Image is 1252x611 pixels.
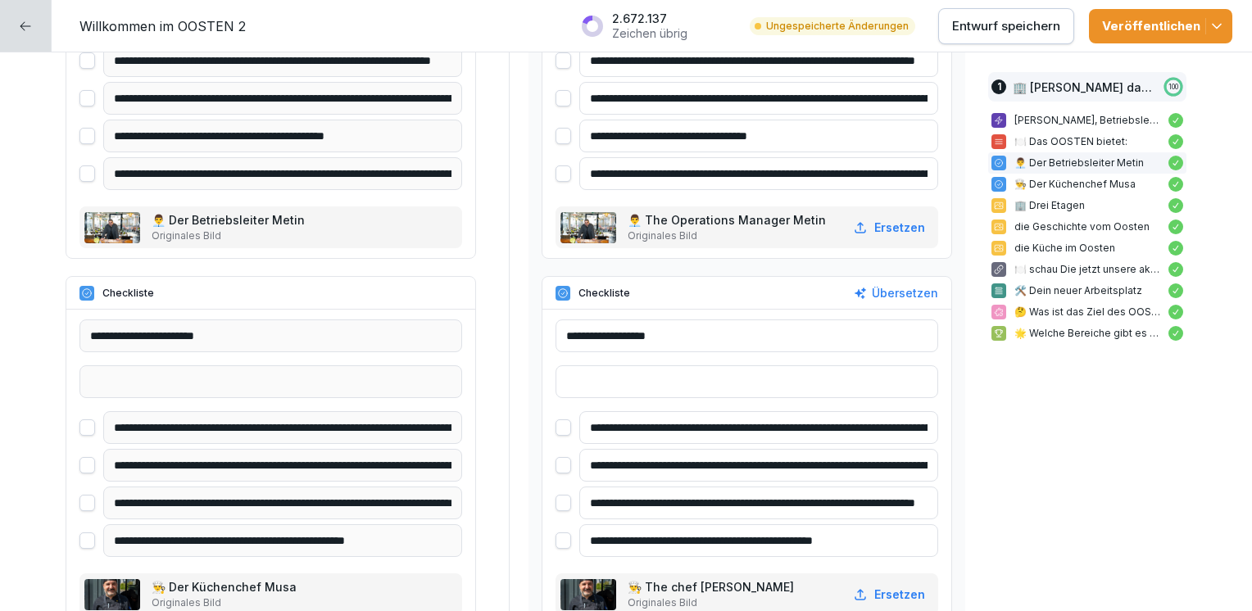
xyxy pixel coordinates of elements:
p: 🌟 Welche Bereiche gibt es im OOSTEN? Wähle alle zutreffenden Antworten aus. [1014,326,1160,341]
p: 👨‍💼 Der Betriebsleiter Metin [152,211,308,229]
div: 1 [991,79,1006,94]
p: 👨‍🍳 The chef [PERSON_NAME] [628,578,797,595]
img: qoyrgtb8houml3pl099pfgm1.png [560,212,616,243]
p: die Küche im Oosten [1014,241,1160,256]
p: Ersetzen [874,219,925,236]
p: Checkliste [102,286,154,301]
p: 🍽️ schau Die jetzt unsere aktuelle Speisekarte(n) an [1014,262,1160,277]
p: Originales Bild [628,229,829,243]
p: Originales Bild [152,229,308,243]
button: Übersetzen [854,284,938,302]
p: Originales Bild [152,595,300,610]
img: qoyrgtb8houml3pl099pfgm1.png [84,212,140,243]
p: Originales Bild [628,595,797,610]
p: 👨‍💼 Der Betriebsleiter Metin [1014,156,1160,170]
p: Zeichen übrig [612,26,687,41]
p: die Geschichte vom Oosten [1014,220,1160,234]
p: 100 [1168,82,1178,92]
p: Willkommen im OOSTEN 2 [79,16,246,36]
button: Entwurf speichern [938,8,1074,44]
p: [PERSON_NAME], Betriebsleiter des OOSTEN [1014,113,1160,128]
p: Entwurf speichern [952,17,1060,35]
p: 2.672.137 [612,11,687,26]
p: 🍽️ Das OOSTEN bietet: [1014,134,1160,149]
img: jgfekqn550khiafa9lad033u.png [84,579,140,610]
div: Veröffentlichen [1102,17,1219,35]
p: 🏢 Drei Etagen [1014,198,1160,213]
p: 🛠️ Dein neuer Arbeitsplatz [1014,283,1160,298]
button: 2.672.137Zeichen übrig [573,5,735,47]
p: 🤔 Was ist das Ziel des OOSTEN? [1014,305,1160,319]
p: 👨‍🍳 Der Küchenchef Musa [152,578,300,595]
p: 👨‍🍳 Der Küchenchef Musa [1014,177,1160,192]
p: Ungespeicherte Änderungen [766,19,909,34]
p: 👨‍💼 The Operations Manager Metin [628,211,829,229]
img: jgfekqn550khiafa9lad033u.png [560,579,616,610]
button: Veröffentlichen [1089,9,1232,43]
p: Ersetzen [874,586,925,603]
p: 🏢 [PERSON_NAME] das OOSTEN kennen [1013,79,1155,96]
p: Checkliste [578,286,630,301]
